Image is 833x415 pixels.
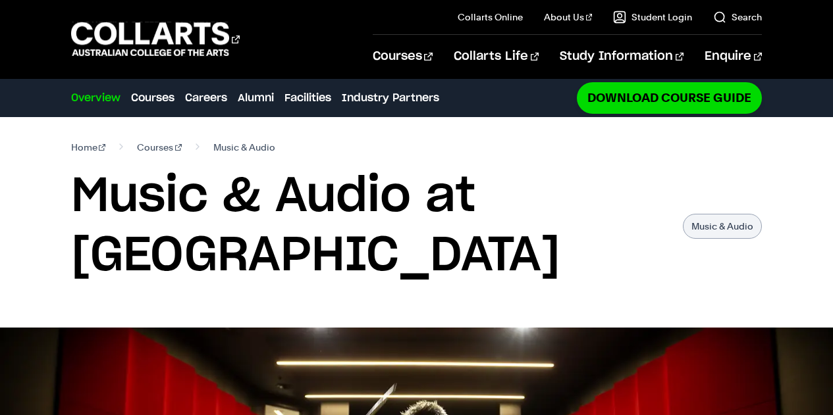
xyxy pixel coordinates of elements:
div: Go to homepage [71,20,240,58]
a: Download Course Guide [577,82,762,113]
a: Alumni [238,90,274,106]
span: Music & Audio [213,138,275,157]
a: Home [71,138,106,157]
a: Collarts Online [458,11,523,24]
a: Courses [373,35,433,78]
a: Overview [71,90,121,106]
p: Music & Audio [683,214,762,239]
a: Industry Partners [342,90,439,106]
a: About Us [544,11,593,24]
a: Study Information [560,35,684,78]
a: Search [713,11,762,24]
a: Collarts Life [454,35,539,78]
a: Courses [131,90,175,106]
a: Facilities [284,90,331,106]
a: Enquire [705,35,762,78]
a: Careers [185,90,227,106]
a: Courses [137,138,182,157]
a: Student Login [613,11,692,24]
h1: Music & Audio at [GEOGRAPHIC_DATA] [71,167,670,285]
